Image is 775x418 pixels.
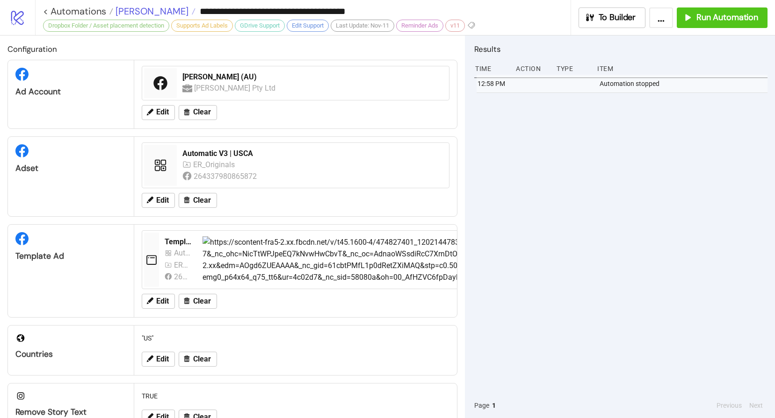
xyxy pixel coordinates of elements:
[156,297,169,305] span: Edit
[15,86,126,97] div: Ad Account
[194,82,277,94] div: [PERSON_NAME] Pty Ltd
[193,355,211,363] span: Clear
[15,407,126,418] div: Remove Story Text
[174,247,191,259] div: Automatic V1 | USCA
[179,294,217,309] button: Clear
[142,193,175,208] button: Edit
[746,400,766,411] button: Next
[599,12,636,23] span: To Builder
[179,105,217,120] button: Clear
[193,297,211,305] span: Clear
[113,5,188,17] span: [PERSON_NAME]
[714,400,745,411] button: Previous
[43,7,113,16] a: < Automations
[556,60,590,78] div: Type
[696,12,758,23] span: Run Automation
[174,271,191,283] div: 264337980865872
[599,75,770,92] div: Automation stopped
[142,294,175,309] button: Edit
[182,149,443,159] div: Automatic V3 | USCA
[15,349,126,360] div: Countries
[179,193,217,208] button: Clear
[193,159,237,170] div: ER_Originals
[15,163,126,174] div: Adset
[474,400,489,411] span: Page
[489,400,499,411] button: 1
[596,60,768,78] div: Item
[445,20,465,32] div: v11
[171,20,233,32] div: Supports Ad Labels
[113,7,196,16] a: [PERSON_NAME]
[179,352,217,367] button: Clear
[331,20,394,32] div: Last Update: Nov-11
[474,43,768,55] h2: Results
[156,196,169,205] span: Edit
[156,108,169,116] span: Edit
[138,329,453,347] div: "US"
[15,251,126,262] div: Template Ad
[474,60,508,78] div: Time
[142,105,175,120] button: Edit
[165,237,195,247] div: Template USCA
[287,20,329,32] div: Edit Support
[193,108,211,116] span: Clear
[43,20,169,32] div: Dropbox Folder / Asset placement detection
[396,20,443,32] div: Reminder Ads
[579,7,646,28] button: To Builder
[174,259,191,271] div: ER_Originals
[235,20,285,32] div: GDrive Support
[138,387,453,405] div: TRUE
[142,352,175,367] button: Edit
[193,196,211,205] span: Clear
[677,7,768,28] button: Run Automation
[182,72,443,82] div: [PERSON_NAME] (AU)
[156,355,169,363] span: Edit
[515,60,549,78] div: Action
[649,7,673,28] button: ...
[194,170,259,182] div: 264337980865872
[7,43,457,55] h2: Configuration
[477,75,511,92] div: 12:58 PM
